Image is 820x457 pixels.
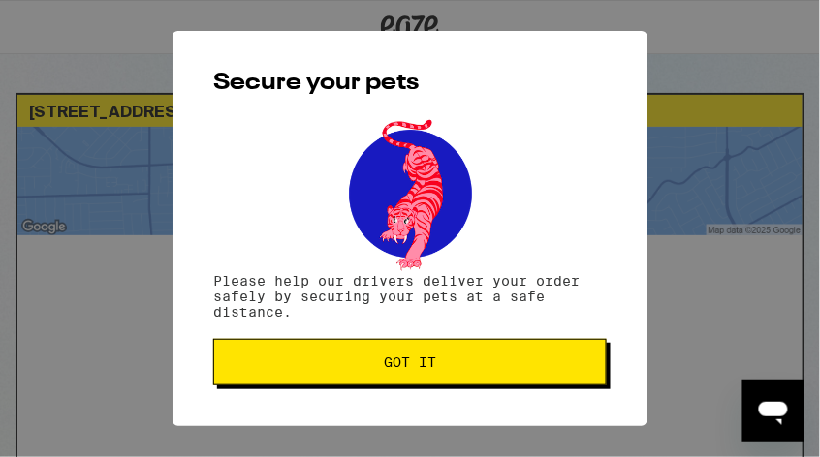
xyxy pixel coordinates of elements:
[742,380,804,442] iframe: Button to launch messaging window, conversation in progress
[213,72,607,95] h2: Secure your pets
[384,355,436,369] span: Got it
[331,114,489,273] img: pets
[213,273,607,320] p: Please help our drivers deliver your order safely by securing your pets at a safe distance.
[213,339,607,385] button: Got it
